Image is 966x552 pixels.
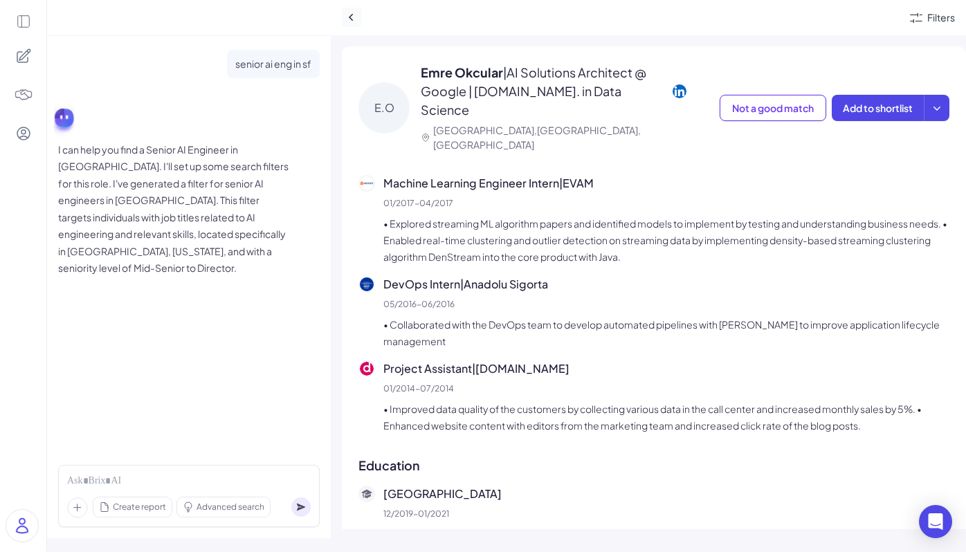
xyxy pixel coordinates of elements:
img: 4blF7nbYMBMHBwcHBwcHBwcHBwcHBwcHB4es+Bd0DLy0SdzEZwAAAABJRU5ErkJggg== [14,85,33,104]
p: Education [358,456,949,475]
button: Not a good match [720,95,826,121]
span: Advanced search [197,501,264,513]
img: 公司logo [360,277,374,291]
p: senior ai eng in sf [235,55,311,73]
p: Project Assistant | [DOMAIN_NAME] [383,360,949,377]
p: [GEOGRAPHIC_DATA] [383,486,949,502]
p: • Collaborated with the DevOps team to develop automated pipelines with [PERSON_NAME] to improve ... [383,316,949,349]
p: [GEOGRAPHIC_DATA],[GEOGRAPHIC_DATA],[GEOGRAPHIC_DATA] [433,123,709,152]
p: 05/2016 - 06/2016 [383,298,949,311]
p: 12/2019 - 01/2021 [383,508,949,520]
img: 公司logo [360,362,374,376]
img: 公司logo [360,176,374,190]
button: Add to shortlist [832,95,924,121]
p: Master of Science - MS [383,526,949,542]
span: Add to shortlist [843,102,913,114]
p: • Improved data quality of the customers by collecting various data in the call center and increa... [383,401,949,434]
div: Open Intercom Messenger [919,505,952,538]
img: user_logo.png [6,510,38,542]
span: Create report [113,501,166,513]
span: Not a good match [732,102,814,114]
p: I can help you find a Senior AI Engineer in [GEOGRAPHIC_DATA]. I'll set up some search filters fo... [58,141,293,277]
p: 01/2014 - 07/2014 [383,383,949,395]
span: | AI Solutions Architect @ Google | [DOMAIN_NAME]. in Data Science [421,64,646,118]
div: Filters [927,10,955,25]
p: • Explored streaming ML algorithm papers and identified models to implement by testing and unders... [383,215,949,265]
span: Emre Okcular [421,64,503,80]
div: E.O [358,82,410,134]
p: Machine Learning Engineer Intern | EVAM [383,175,949,192]
p: DevOps Intern | Anadolu Sigorta [383,276,949,293]
p: 01/2017 - 04/2017 [383,197,949,210]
